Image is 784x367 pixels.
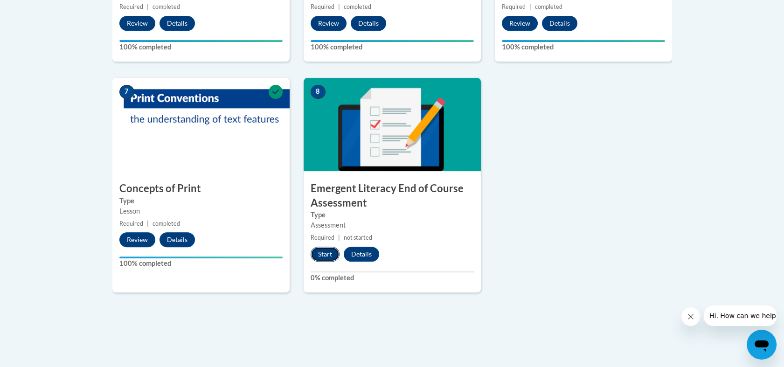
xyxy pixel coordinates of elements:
[119,42,283,52] label: 100% completed
[112,78,290,171] img: Course Image
[119,206,283,216] div: Lesson
[704,305,777,326] iframe: Message from company
[160,16,195,31] button: Details
[119,220,143,227] span: Required
[344,247,379,262] button: Details
[160,232,195,247] button: Details
[344,234,372,241] span: not started
[502,40,665,42] div: Your progress
[119,16,155,31] button: Review
[535,3,562,10] span: completed
[119,232,155,247] button: Review
[119,40,283,42] div: Your progress
[119,196,283,206] label: Type
[119,3,143,10] span: Required
[338,234,340,241] span: |
[6,7,76,14] span: Hi. How can we help?
[311,42,474,52] label: 100% completed
[112,181,290,196] h3: Concepts of Print
[502,16,538,31] button: Review
[153,3,180,10] span: completed
[311,85,326,99] span: 8
[344,3,371,10] span: completed
[304,181,481,210] h3: Emergent Literacy End of Course Assessment
[529,3,531,10] span: |
[119,85,134,99] span: 7
[311,16,347,31] button: Review
[311,210,474,220] label: Type
[542,16,577,31] button: Details
[311,273,474,283] label: 0% completed
[119,256,283,258] div: Your progress
[311,220,474,230] div: Assessment
[311,247,340,262] button: Start
[119,258,283,269] label: 100% completed
[502,3,526,10] span: Required
[351,16,386,31] button: Details
[147,220,149,227] span: |
[304,78,481,171] img: Course Image
[147,3,149,10] span: |
[681,307,700,326] iframe: Close message
[311,3,334,10] span: Required
[338,3,340,10] span: |
[311,40,474,42] div: Your progress
[153,220,180,227] span: completed
[311,234,334,241] span: Required
[747,330,777,360] iframe: Button to launch messaging window
[502,42,665,52] label: 100% completed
